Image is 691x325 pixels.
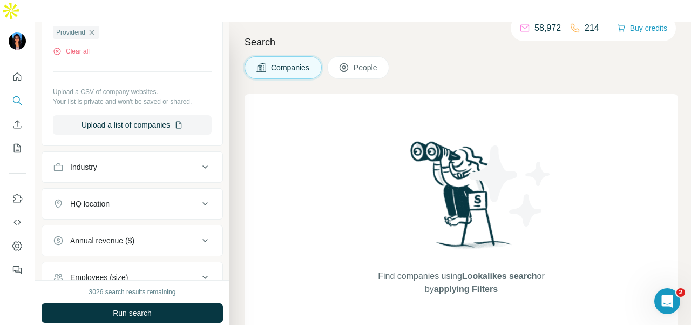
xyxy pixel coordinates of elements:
[56,28,85,37] span: Providend
[271,62,310,73] span: Companies
[9,189,26,208] button: Use Surfe on LinkedIn
[53,87,212,97] p: Upload a CSV of company websites.
[245,35,678,50] h4: Search
[9,260,26,280] button: Feedback
[354,62,378,73] span: People
[42,191,222,217] button: HQ location
[53,115,212,135] button: Upload a list of companies
[53,97,212,107] p: Your list is private and won't be saved or shared.
[434,284,498,294] span: applying Filters
[9,67,26,87] button: Quick start
[462,137,559,235] img: Surfe Illustration - Stars
[42,303,223,323] button: Run search
[89,287,176,297] div: 3026 search results remaining
[405,138,518,259] img: Surfe Illustration - Woman searching with binoculars
[70,235,134,246] div: Annual revenue ($)
[70,162,97,173] div: Industry
[676,288,685,297] span: 2
[53,47,90,56] button: Clear all
[113,308,152,319] span: Run search
[585,22,599,35] p: 214
[70,272,128,283] div: Employees (size)
[9,213,26,232] button: Use Surfe API
[654,288,680,314] iframe: Intercom live chat
[70,198,110,209] div: HQ location
[375,270,547,296] span: Find companies using or by
[617,21,667,36] button: Buy credits
[9,138,26,158] button: My lists
[9,115,26,134] button: Enrich CSV
[462,271,537,281] span: Lookalikes search
[534,22,561,35] p: 58,972
[42,228,222,254] button: Annual revenue ($)
[9,236,26,256] button: Dashboard
[42,264,222,290] button: Employees (size)
[9,32,26,50] img: Avatar
[42,154,222,180] button: Industry
[9,91,26,110] button: Search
